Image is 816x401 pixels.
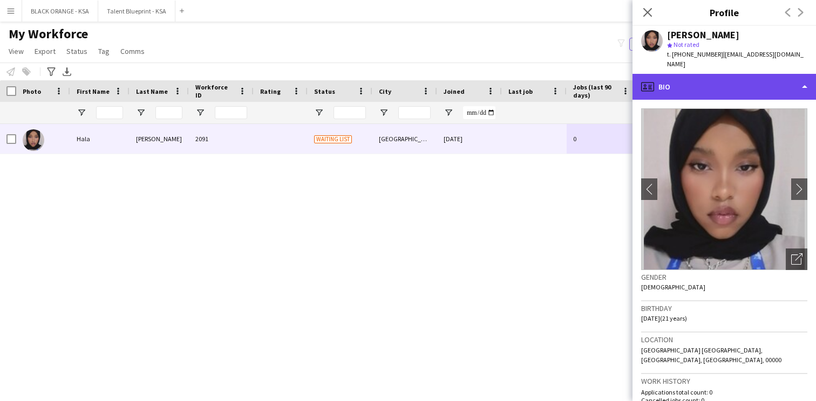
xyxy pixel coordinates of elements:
[633,74,816,100] div: Bio
[508,87,533,95] span: Last job
[567,124,637,154] div: 0
[444,108,453,117] button: Open Filter Menu
[398,106,431,119] input: City Filter Input
[641,376,807,386] h3: Work history
[66,46,87,56] span: Status
[314,108,324,117] button: Open Filter Menu
[9,46,24,56] span: View
[379,87,391,95] span: City
[674,40,699,49] span: Not rated
[667,50,723,58] span: t. [PHONE_NUMBER]
[641,346,781,364] span: [GEOGRAPHIC_DATA] [GEOGRAPHIC_DATA], [GEOGRAPHIC_DATA], [GEOGRAPHIC_DATA], 00000
[379,108,389,117] button: Open Filter Menu
[314,87,335,95] span: Status
[641,388,807,396] p: Applications total count: 0
[60,65,73,78] app-action-btn: Export XLSX
[444,87,465,95] span: Joined
[23,129,44,151] img: Hala Issam
[4,44,28,58] a: View
[641,314,687,322] span: [DATE] (21 years)
[77,108,86,117] button: Open Filter Menu
[22,1,98,22] button: BLACK ORANGE - KSA
[136,87,168,95] span: Last Name
[155,106,182,119] input: Last Name Filter Input
[314,135,352,143] span: Waiting list
[260,87,281,95] span: Rating
[641,108,807,270] img: Crew avatar or photo
[195,83,234,99] span: Workforce ID
[70,124,130,154] div: Hala
[786,248,807,270] div: Open photos pop-in
[35,46,56,56] span: Export
[641,303,807,313] h3: Birthday
[641,283,705,291] span: [DEMOGRAPHIC_DATA]
[9,26,88,42] span: My Workforce
[573,83,617,99] span: Jobs (last 90 days)
[116,44,149,58] a: Comms
[96,106,123,119] input: First Name Filter Input
[195,108,205,117] button: Open Filter Menu
[334,106,366,119] input: Status Filter Input
[372,124,437,154] div: [GEOGRAPHIC_DATA]
[629,38,683,51] button: Everyone2,351
[98,1,175,22] button: Talent Blueprint - KSA
[120,46,145,56] span: Comms
[94,44,114,58] a: Tag
[641,335,807,344] h3: Location
[463,106,495,119] input: Joined Filter Input
[641,272,807,282] h3: Gender
[189,124,254,154] div: 2091
[437,124,502,154] div: [DATE]
[130,124,189,154] div: [PERSON_NAME]
[215,106,247,119] input: Workforce ID Filter Input
[136,108,146,117] button: Open Filter Menu
[667,30,739,40] div: [PERSON_NAME]
[98,46,110,56] span: Tag
[77,87,110,95] span: First Name
[633,5,816,19] h3: Profile
[30,44,60,58] a: Export
[62,44,92,58] a: Status
[45,65,58,78] app-action-btn: Advanced filters
[667,50,804,68] span: | [EMAIL_ADDRESS][DOMAIN_NAME]
[23,87,41,95] span: Photo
